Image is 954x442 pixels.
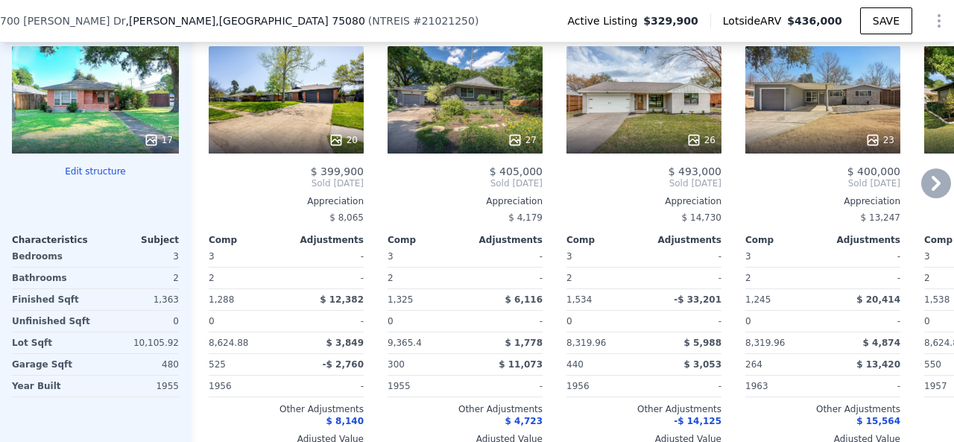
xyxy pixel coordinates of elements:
[413,15,475,27] span: # 21021250
[674,294,721,305] span: -$ 33,201
[682,212,721,223] span: $ 14,730
[863,338,900,348] span: $ 4,874
[372,15,410,27] span: NTREIS
[98,311,179,332] div: 0
[745,195,900,207] div: Appreciation
[12,268,92,288] div: Bathrooms
[745,359,762,370] span: 264
[826,268,900,288] div: -
[388,376,462,397] div: 1955
[323,359,364,370] span: -$ 2,760
[209,376,283,397] div: 1956
[98,332,179,353] div: 10,105.92
[847,165,900,177] span: $ 400,000
[209,177,364,189] span: Sold [DATE]
[823,234,900,246] div: Adjustments
[12,354,92,375] div: Garage Sqft
[644,234,721,246] div: Adjustments
[826,376,900,397] div: -
[566,268,641,288] div: 2
[745,251,751,262] span: 3
[861,212,900,223] span: $ 13,247
[826,246,900,267] div: -
[286,234,364,246] div: Adjustments
[566,251,572,262] span: 3
[388,359,405,370] span: 300
[566,376,641,397] div: 1956
[499,359,543,370] span: $ 11,073
[388,316,394,326] span: 0
[566,338,606,348] span: 8,319.96
[468,268,543,288] div: -
[566,403,721,415] div: Other Adjustments
[98,246,179,267] div: 3
[856,359,900,370] span: $ 13,420
[329,212,364,223] span: $ 8,065
[12,311,92,332] div: Unfinished Sqft
[643,13,698,28] span: $329,900
[508,133,537,148] div: 27
[368,13,479,28] div: ( )
[745,403,900,415] div: Other Adjustments
[311,165,364,177] span: $ 399,900
[468,376,543,397] div: -
[209,359,226,370] span: 525
[787,15,842,27] span: $436,000
[98,289,179,310] div: 1,363
[209,234,286,246] div: Comp
[566,234,644,246] div: Comp
[215,15,365,27] span: , [GEOGRAPHIC_DATA] 75080
[388,268,462,288] div: 2
[567,13,643,28] span: Active Listing
[98,268,179,288] div: 2
[289,268,364,288] div: -
[856,294,900,305] span: $ 20,414
[745,376,820,397] div: 1963
[490,165,543,177] span: $ 405,000
[144,133,173,148] div: 17
[465,234,543,246] div: Adjustments
[209,294,234,305] span: 1,288
[388,294,413,305] span: 1,325
[388,195,543,207] div: Appreciation
[98,376,179,397] div: 1955
[505,294,543,305] span: $ 6,116
[684,359,721,370] span: $ 3,053
[388,403,543,415] div: Other Adjustments
[684,338,721,348] span: $ 5,988
[12,246,92,267] div: Bedrooms
[924,251,930,262] span: 3
[745,234,823,246] div: Comp
[566,195,721,207] div: Appreciation
[745,268,820,288] div: 2
[12,165,179,177] button: Edit structure
[326,338,364,348] span: $ 3,849
[505,416,543,426] span: $ 4,723
[289,311,364,332] div: -
[647,376,721,397] div: -
[647,246,721,267] div: -
[566,316,572,326] span: 0
[388,338,422,348] span: 9,365.4
[12,332,92,353] div: Lot Sqft
[320,294,364,305] span: $ 12,382
[388,251,394,262] span: 3
[209,403,364,415] div: Other Adjustments
[924,316,930,326] span: 0
[826,311,900,332] div: -
[329,133,358,148] div: 20
[856,416,900,426] span: $ 15,564
[209,268,283,288] div: 2
[125,13,364,28] span: , [PERSON_NAME]
[674,416,721,426] span: -$ 14,125
[209,251,215,262] span: 3
[566,294,592,305] span: 1,534
[388,177,543,189] span: Sold [DATE]
[12,376,92,397] div: Year Built
[723,13,787,28] span: Lotside ARV
[566,177,721,189] span: Sold [DATE]
[468,246,543,267] div: -
[388,234,465,246] div: Comp
[924,6,954,36] button: Show Options
[669,165,721,177] span: $ 493,000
